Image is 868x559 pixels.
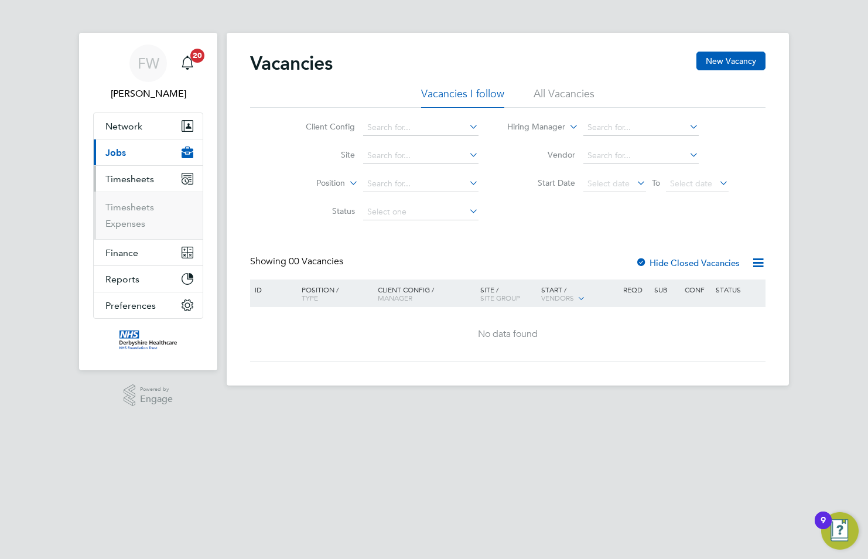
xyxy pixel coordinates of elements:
div: Position / [293,279,375,308]
input: Search for... [363,176,479,192]
span: Network [105,121,142,132]
span: Manager [378,293,412,302]
label: Vendor [508,149,575,160]
input: Search for... [363,148,479,164]
span: Select date [670,178,712,189]
div: 9 [821,520,826,536]
img: derbyshire-nhs-logo-retina.png [119,330,177,349]
input: Select one [363,204,479,220]
label: Client Config [288,121,355,132]
div: No data found [252,328,764,340]
span: Engage [140,394,173,404]
button: New Vacancy [696,52,766,70]
button: Open Resource Center, 9 new notifications [821,512,859,550]
div: Conf [682,279,712,299]
span: Preferences [105,300,156,311]
input: Search for... [583,120,699,136]
span: To [648,175,664,190]
button: Reports [94,266,203,292]
a: Go to home page [93,330,203,349]
input: Search for... [363,120,479,136]
span: Select date [587,178,630,189]
button: Preferences [94,292,203,318]
div: Site / [477,279,539,308]
div: Reqd [620,279,651,299]
span: 00 Vacancies [289,255,343,267]
a: Powered byEngage [124,384,173,407]
span: Powered by [140,384,173,394]
div: Status [713,279,764,299]
button: Finance [94,240,203,265]
button: Network [94,113,203,139]
div: Showing [250,255,346,268]
div: Timesheets [94,192,203,239]
a: Timesheets [105,202,154,213]
div: Sub [651,279,682,299]
button: Jobs [94,139,203,165]
span: Fiona White [93,87,203,101]
h2: Vacancies [250,52,333,75]
span: Reports [105,274,139,285]
a: Expenses [105,218,145,229]
li: All Vacancies [534,87,594,108]
div: Start / [538,279,620,309]
span: Site Group [480,293,520,302]
input: Search for... [583,148,699,164]
a: 20 [176,45,199,82]
label: Hide Closed Vacancies [635,257,740,268]
label: Hiring Manager [498,121,565,133]
label: Position [278,178,345,189]
span: Finance [105,247,138,258]
div: Client Config / [375,279,477,308]
a: FW[PERSON_NAME] [93,45,203,101]
div: ID [252,279,293,299]
span: 20 [190,49,204,63]
label: Status [288,206,355,216]
span: Vendors [541,293,574,302]
span: Jobs [105,147,126,158]
span: FW [138,56,159,71]
nav: Main navigation [79,33,217,370]
label: Site [288,149,355,160]
li: Vacancies I follow [421,87,504,108]
span: Timesheets [105,173,154,185]
span: Type [302,293,318,302]
button: Timesheets [94,166,203,192]
label: Start Date [508,178,575,188]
